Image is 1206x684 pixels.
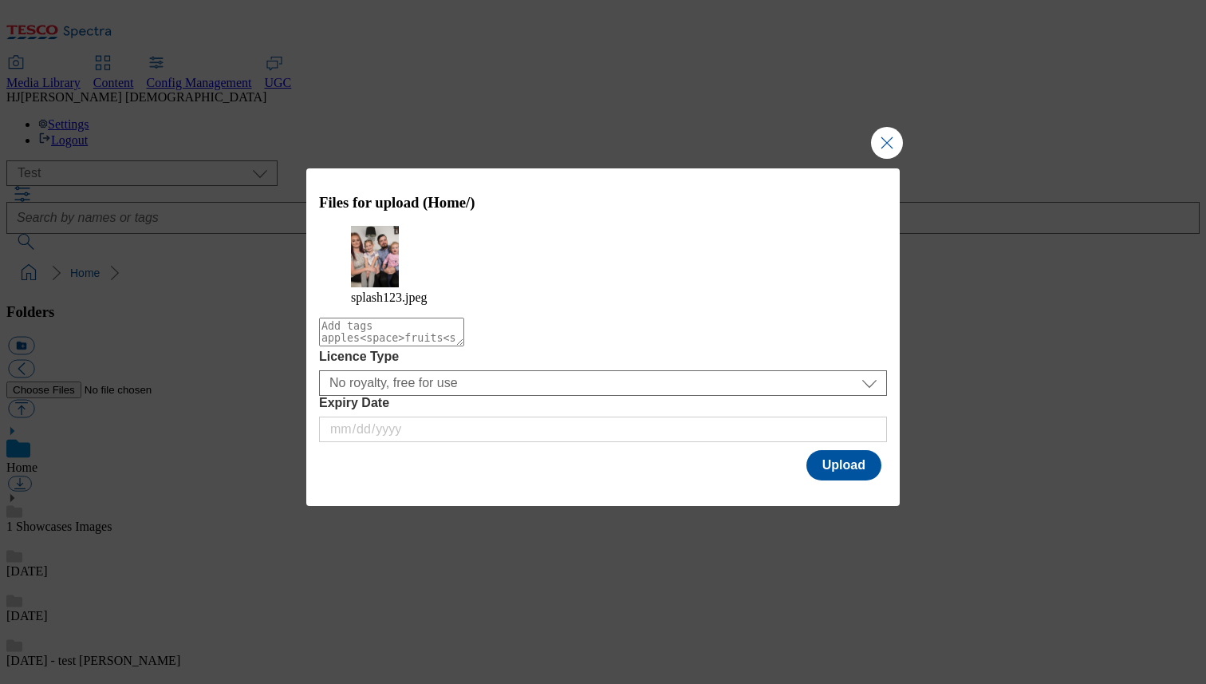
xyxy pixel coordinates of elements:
[871,127,903,159] button: Close Modal
[319,396,887,410] label: Expiry Date
[319,194,887,212] h3: Files for upload (Home/)
[351,291,855,305] figcaption: splash123.jpeg
[351,226,399,287] img: preview
[806,450,881,480] button: Upload
[306,168,900,507] div: Modal
[319,350,887,364] label: Licence Type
